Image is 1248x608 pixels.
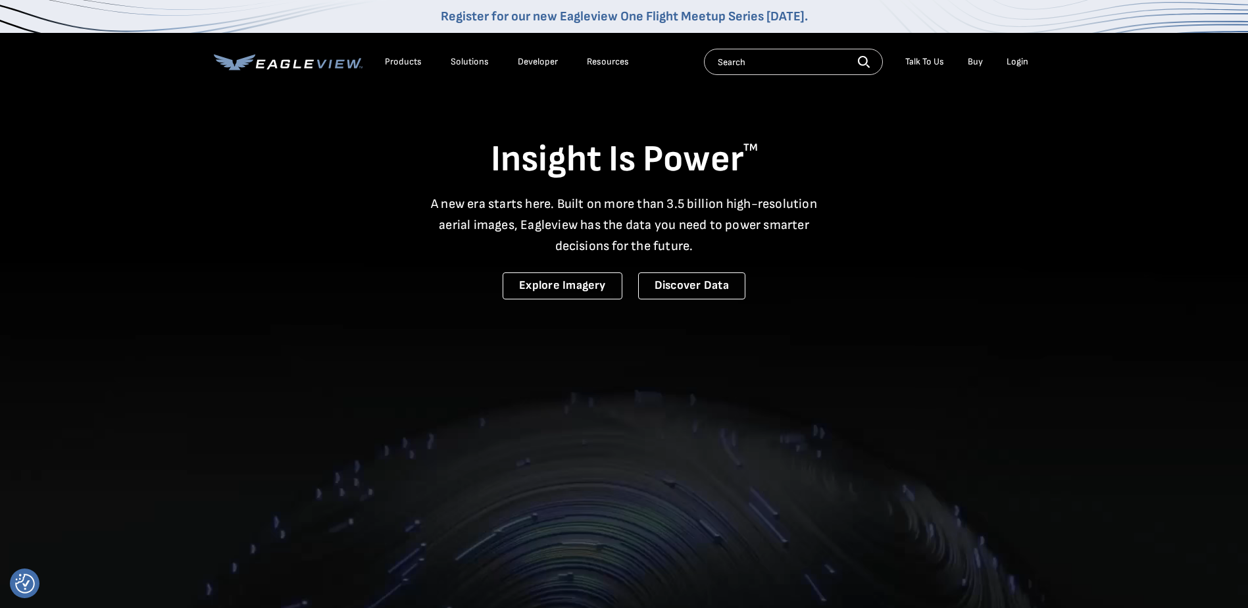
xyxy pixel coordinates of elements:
[638,272,745,299] a: Discover Data
[214,137,1035,183] h1: Insight Is Power
[385,56,422,68] div: Products
[1007,56,1028,68] div: Login
[15,574,35,594] img: Revisit consent button
[451,56,489,68] div: Solutions
[704,49,883,75] input: Search
[503,272,622,299] a: Explore Imagery
[968,56,983,68] a: Buy
[587,56,629,68] div: Resources
[905,56,944,68] div: Talk To Us
[518,56,558,68] a: Developer
[441,9,808,24] a: Register for our new Eagleview One Flight Meetup Series [DATE].
[743,141,758,154] sup: TM
[15,574,35,594] button: Consent Preferences
[423,193,826,257] p: A new era starts here. Built on more than 3.5 billion high-resolution aerial images, Eagleview ha...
